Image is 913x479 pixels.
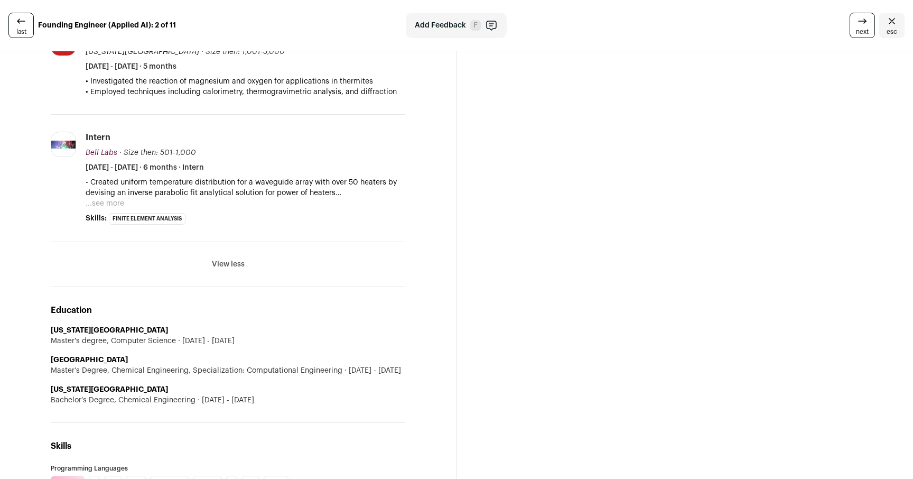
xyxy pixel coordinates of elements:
span: last [16,27,26,36]
span: · Size then: 1,001-5,000 [201,48,285,56]
span: [DATE] - [DATE] · 6 months · Intern [86,162,204,173]
p: • Investigated the reaction of magnesium and oxygen for applications in thermites [86,76,405,87]
p: - Created uniform temperature distribution for a waveguide array with over 50 heaters by devising... [86,177,405,198]
h2: Skills [51,440,405,453]
div: Bachelor’s Degree, Chemical Engineering [51,395,405,406]
button: Add Feedback F [406,13,507,38]
a: next [850,13,875,38]
span: Add Feedback [415,20,466,31]
strong: [US_STATE][GEOGRAPHIC_DATA] [51,327,168,334]
span: · Size then: 501-1,000 [119,149,196,156]
span: Bell Labs [86,149,117,156]
strong: Founding Engineer (Applied AI): 2 of 11 [38,20,176,31]
div: Intern [86,132,110,143]
span: [DATE] - [DATE] · 5 months [86,61,176,72]
span: [DATE] - [DATE] [342,365,401,376]
h2: Education [51,304,405,317]
span: esc [887,27,897,36]
p: • Employed techniques including calorimetry, thermogravimetric analysis, and diffraction [86,87,405,97]
a: Close [879,13,905,38]
span: F [470,20,481,31]
a: last [8,13,34,38]
span: Skills: [86,213,107,224]
button: View less [212,259,245,270]
strong: [US_STATE][GEOGRAPHIC_DATA] [51,386,168,393]
li: Finite Element Analysis [109,213,185,225]
img: 76142c26be415b01dd050830a92c9f994ecf88b8052caeb478ab45af7606efff [51,141,76,149]
span: [DATE] - [DATE] [195,395,254,406]
div: Master’s Degree, Chemical Engineering, Specialization: Computational Engineering [51,365,405,376]
span: [US_STATE][GEOGRAPHIC_DATA] [86,48,199,56]
strong: [GEOGRAPHIC_DATA] [51,356,128,364]
span: next [856,27,869,36]
button: ...see more [86,198,124,209]
span: [DATE] - [DATE] [176,336,235,346]
div: Master's degree, Computer Science [51,336,405,346]
h3: Programming Languages [51,465,405,472]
